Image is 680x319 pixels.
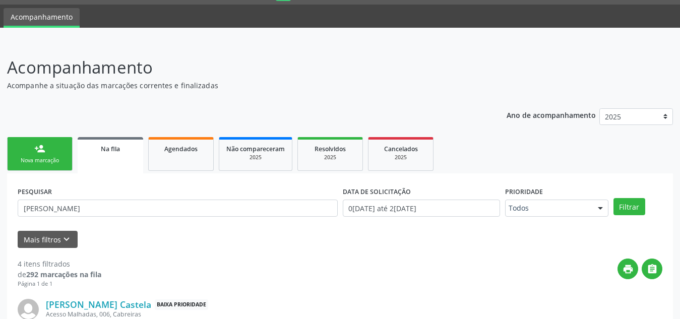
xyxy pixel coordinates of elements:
[18,280,101,288] div: Página 1 de 1
[18,269,101,280] div: de
[7,80,473,91] p: Acompanhe a situação das marcações correntes e finalizadas
[164,145,198,153] span: Agendados
[46,310,511,318] div: Acesso Malhadas, 006, Cabreiras
[509,203,588,213] span: Todos
[18,231,78,248] button: Mais filtroskeyboard_arrow_down
[7,55,473,80] p: Acompanhamento
[18,259,101,269] div: 4 itens filtrados
[4,8,80,28] a: Acompanhamento
[18,200,338,217] input: Nome, CNS
[15,157,65,164] div: Nova marcação
[18,184,52,200] label: PESQUISAR
[46,299,151,310] a: [PERSON_NAME] Castela
[26,270,101,279] strong: 292 marcações na fila
[384,145,418,153] span: Cancelados
[647,264,658,275] i: 
[101,145,120,153] span: Na fila
[617,259,638,279] button: print
[226,145,285,153] span: Não compareceram
[376,154,426,161] div: 2025
[505,184,543,200] label: Prioridade
[613,198,645,215] button: Filtrar
[155,299,208,310] span: Baixa Prioridade
[642,259,662,279] button: 
[226,154,285,161] div: 2025
[507,108,596,121] p: Ano de acompanhamento
[623,264,634,275] i: print
[343,200,500,217] input: Selecione um intervalo
[34,143,45,154] div: person_add
[315,145,346,153] span: Resolvidos
[305,154,355,161] div: 2025
[61,234,72,245] i: keyboard_arrow_down
[343,184,411,200] label: DATA DE SOLICITAÇÃO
